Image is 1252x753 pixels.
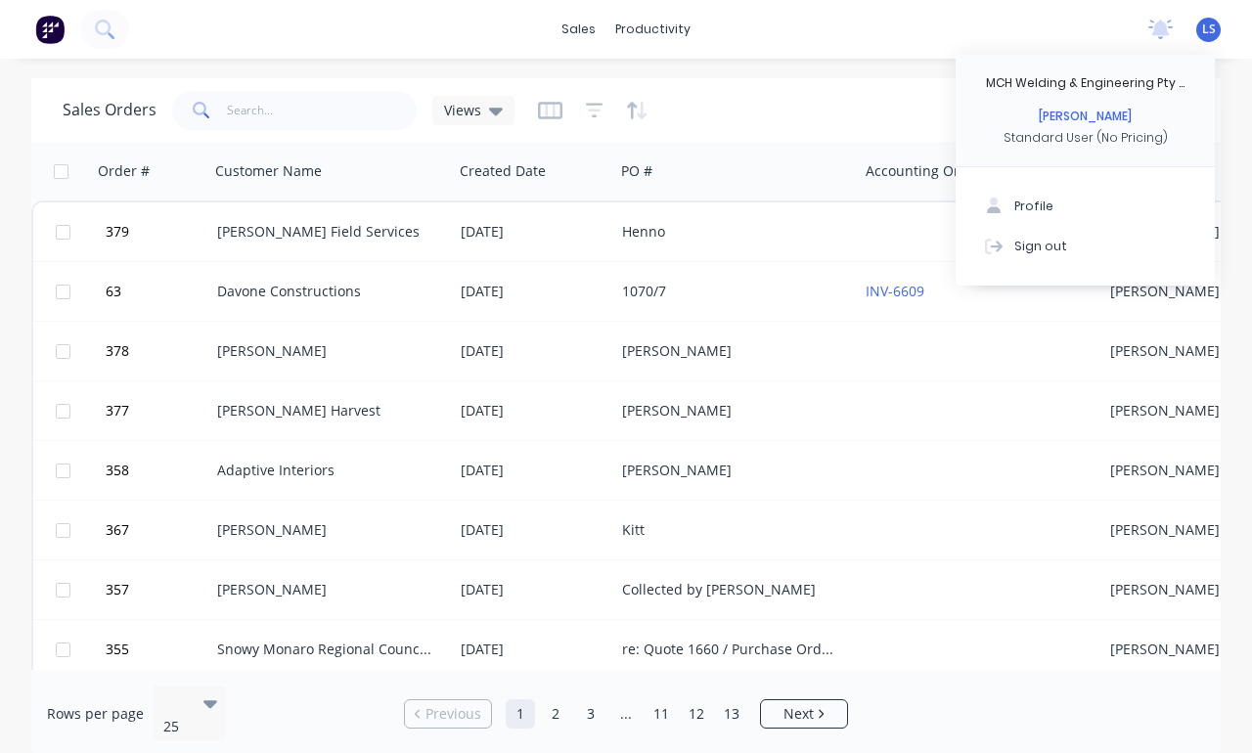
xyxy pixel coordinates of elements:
div: Davone Constructions [217,282,434,301]
div: [DATE] [461,401,606,421]
div: Adaptive Interiors [217,461,434,480]
button: 367 [100,501,217,559]
div: [PERSON_NAME] [622,341,839,361]
button: 379 [100,202,217,261]
div: [PERSON_NAME] [217,520,434,540]
button: Sign out [956,226,1215,265]
div: [PERSON_NAME] Field Services [217,222,434,242]
button: Profile [956,187,1215,226]
div: Snowy Monaro Regional Council - Bombala Branch [217,640,434,659]
span: 355 [106,640,129,659]
a: Page 11 [647,699,676,729]
div: re: Quote 1660 / Purchase Order Number: 56363 [622,640,839,659]
div: [PERSON_NAME] [1039,108,1132,125]
span: LS [1202,21,1216,38]
button: 355 [100,620,217,679]
div: Created Date [460,161,546,181]
div: Profile [1014,198,1053,215]
input: Search... [227,91,418,130]
span: 63 [106,282,121,301]
div: [PERSON_NAME] Harvest [217,401,434,421]
div: [PERSON_NAME] [622,461,839,480]
ul: Pagination [396,699,856,729]
span: Views [444,100,481,120]
span: 379 [106,222,129,242]
div: [PERSON_NAME] [217,580,434,599]
a: INV-6609 [866,282,924,300]
span: Rows per page [47,704,144,724]
a: Page 12 [682,699,711,729]
a: Jump forward [611,699,641,729]
button: 358 [100,441,217,500]
div: productivity [605,15,700,44]
div: Kitt [622,520,839,540]
div: [PERSON_NAME] [622,401,839,421]
div: MCH Welding & Engineering Pty ... [986,74,1185,92]
div: Sign out [1014,237,1067,254]
div: [DATE] [461,461,606,480]
button: 378 [100,322,217,380]
div: Accounting Order # [866,161,995,181]
div: sales [552,15,605,44]
span: Previous [425,704,481,724]
span: 367 [106,520,129,540]
div: Customer Name [215,161,322,181]
a: Page 13 [717,699,746,729]
div: [DATE] [461,341,606,361]
div: [DATE] [461,520,606,540]
button: 357 [100,560,217,619]
a: Next page [761,704,847,724]
a: Previous page [405,704,491,724]
a: Page 1 is your current page [506,699,535,729]
div: 25 [163,717,187,736]
div: Henno [622,222,839,242]
div: Collected by [PERSON_NAME] [622,580,839,599]
a: Page 3 [576,699,605,729]
h1: Sales Orders [63,101,156,119]
div: [DATE] [461,222,606,242]
div: [DATE] [461,282,606,301]
span: 378 [106,341,129,361]
span: 358 [106,461,129,480]
button: 63 [100,262,217,321]
a: Page 2 [541,699,570,729]
button: 377 [100,381,217,440]
div: [PERSON_NAME] [217,341,434,361]
span: Next [783,704,814,724]
img: Factory [35,15,65,44]
div: [DATE] [461,640,606,659]
span: 357 [106,580,129,599]
div: Order # [98,161,150,181]
span: 377 [106,401,129,421]
div: PO # [621,161,652,181]
div: Standard User (No Pricing) [1004,129,1168,147]
div: 1070/7 [622,282,839,301]
div: [DATE] [461,580,606,599]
